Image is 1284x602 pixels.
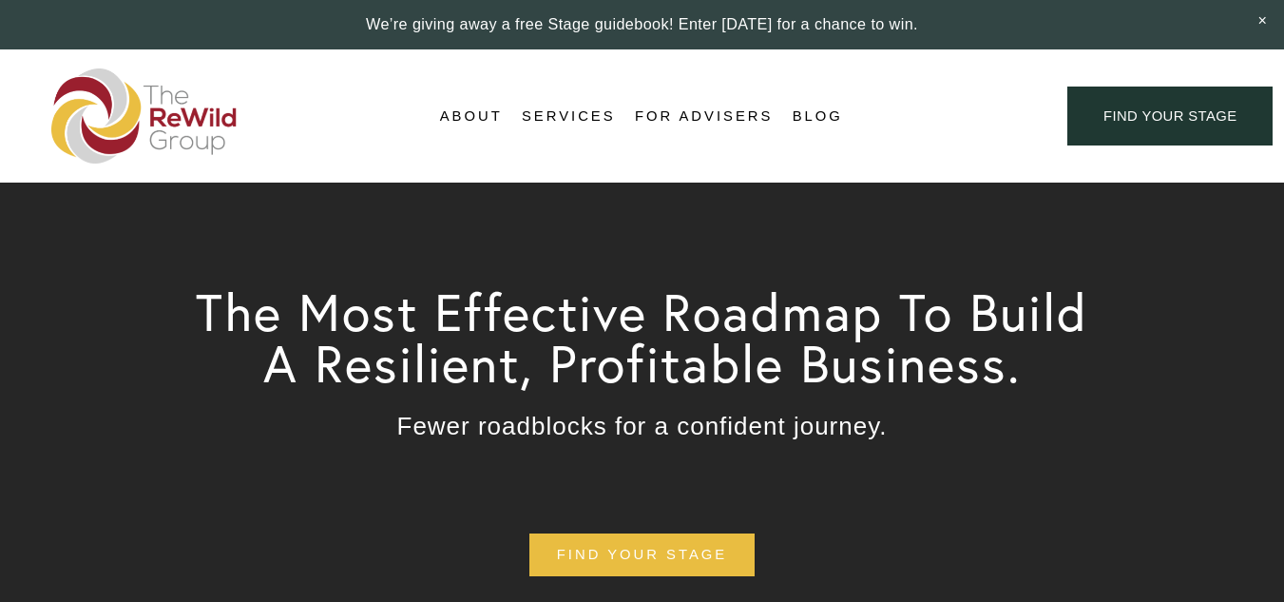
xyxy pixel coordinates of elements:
[440,104,503,129] span: About
[522,102,616,130] a: folder dropdown
[635,102,773,130] a: For Advisers
[196,280,1104,396] span: The Most Effective Roadmap To Build A Resilient, Profitable Business.
[1067,87,1273,146] a: find your stage
[51,68,238,164] img: The ReWild Group
[522,104,616,129] span: Services
[793,102,843,130] a: Blog
[529,534,755,576] a: find your stage
[440,102,503,130] a: folder dropdown
[397,412,888,440] span: Fewer roadblocks for a confident journey.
